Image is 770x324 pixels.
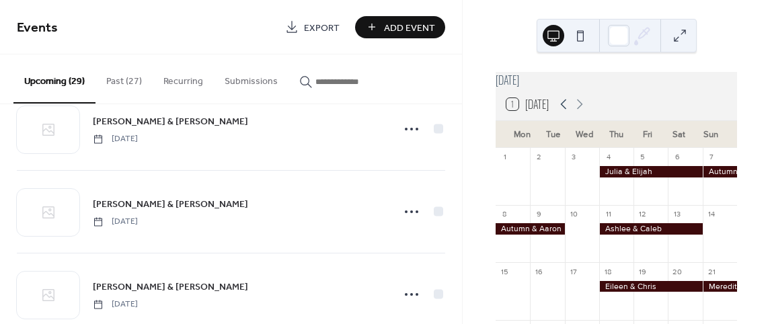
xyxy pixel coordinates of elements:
[17,15,58,41] span: Events
[599,166,703,177] div: Julia & Elijah
[603,266,613,276] div: 18
[599,281,703,292] div: Eileen & Chris
[538,121,570,148] div: Tue
[93,298,138,311] span: [DATE]
[496,223,565,235] div: Autumn & Aaron
[603,209,613,219] div: 11
[695,121,726,148] div: Sun
[500,266,510,276] div: 15
[93,216,138,228] span: [DATE]
[355,16,445,38] button: Add Event
[707,152,717,162] div: 7
[93,133,138,145] span: [DATE]
[664,121,695,148] div: Sat
[214,54,288,102] button: Submissions
[569,209,579,219] div: 10
[569,266,579,276] div: 17
[601,121,632,148] div: Thu
[534,266,544,276] div: 16
[502,95,553,114] button: 1[DATE]
[93,280,248,294] span: [PERSON_NAME] & [PERSON_NAME]
[632,121,664,148] div: Fri
[304,21,340,35] span: Export
[569,121,601,148] div: Wed
[599,223,703,235] div: Ashlee & Caleb
[638,152,648,162] div: 5
[638,209,648,219] div: 12
[93,115,248,129] span: [PERSON_NAME] & [PERSON_NAME]
[707,266,717,276] div: 21
[672,266,682,276] div: 20
[93,196,248,212] a: [PERSON_NAME] & [PERSON_NAME]
[153,54,214,102] button: Recurring
[93,279,248,294] a: [PERSON_NAME] & [PERSON_NAME]
[500,209,510,219] div: 8
[275,16,350,38] a: Export
[569,152,579,162] div: 3
[496,72,737,88] div: [DATE]
[672,152,682,162] div: 6
[534,209,544,219] div: 9
[707,209,717,219] div: 14
[638,266,648,276] div: 19
[506,121,538,148] div: Mon
[672,209,682,219] div: 13
[95,54,153,102] button: Past (27)
[384,21,435,35] span: Add Event
[703,166,737,177] div: Autumn & Aaron
[603,152,613,162] div: 4
[703,281,737,292] div: Meredith & Kurtis
[93,114,248,129] a: [PERSON_NAME] & [PERSON_NAME]
[93,198,248,212] span: [PERSON_NAME] & [PERSON_NAME]
[13,54,95,104] button: Upcoming (29)
[534,152,544,162] div: 2
[500,152,510,162] div: 1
